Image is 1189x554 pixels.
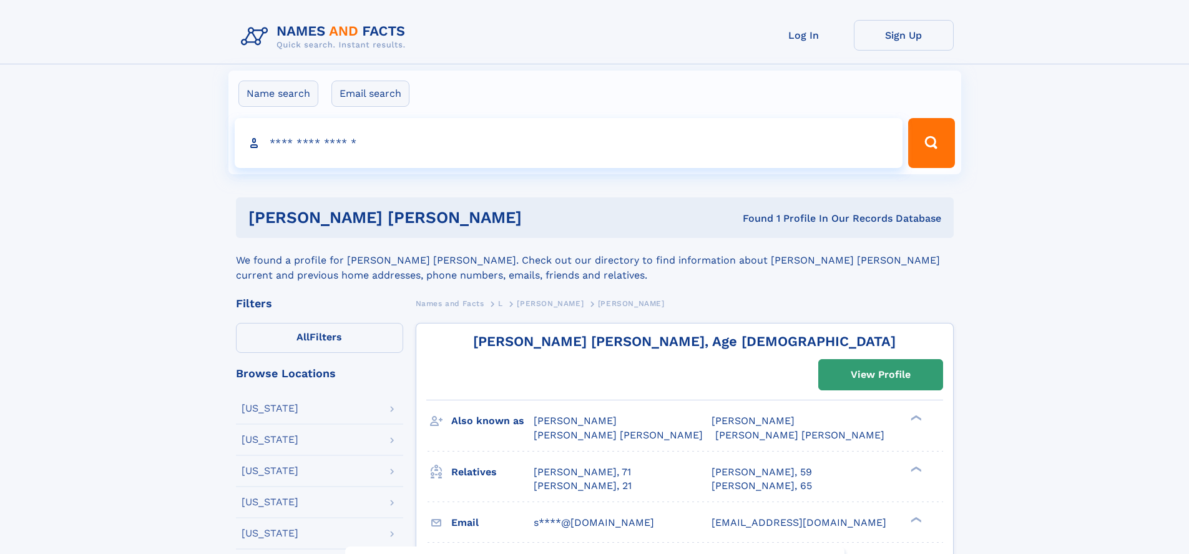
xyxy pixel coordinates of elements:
div: [US_STATE] [242,435,298,445]
a: [PERSON_NAME], 65 [712,479,812,493]
div: View Profile [851,360,911,389]
div: Browse Locations [236,368,403,379]
div: [US_STATE] [242,403,298,413]
span: [EMAIL_ADDRESS][DOMAIN_NAME] [712,517,886,528]
div: We found a profile for [PERSON_NAME] [PERSON_NAME]. Check out our directory to find information a... [236,238,954,283]
a: Sign Up [854,20,954,51]
h3: Email [451,512,534,533]
img: Logo Names and Facts [236,20,416,54]
label: Email search [331,81,409,107]
span: [PERSON_NAME] [PERSON_NAME] [715,429,884,441]
div: [US_STATE] [242,466,298,476]
div: [US_STATE] [242,528,298,538]
span: L [498,299,503,308]
span: [PERSON_NAME] [517,299,584,308]
span: [PERSON_NAME] [534,415,617,427]
input: search input [235,118,903,168]
button: Search Button [908,118,954,168]
a: [PERSON_NAME] [PERSON_NAME], Age [DEMOGRAPHIC_DATA] [473,334,896,349]
div: Filters [236,298,403,309]
a: [PERSON_NAME], 21 [534,479,632,493]
a: [PERSON_NAME] [517,295,584,311]
h3: Relatives [451,462,534,483]
label: Filters [236,323,403,353]
span: [PERSON_NAME] [PERSON_NAME] [534,429,703,441]
a: View Profile [819,360,942,390]
span: All [296,331,310,343]
h1: [PERSON_NAME] [PERSON_NAME] [248,210,632,225]
span: [PERSON_NAME] [712,415,795,427]
a: Names and Facts [416,295,484,311]
div: ❯ [908,515,922,523]
div: ❯ [908,414,922,422]
a: Log In [754,20,854,51]
h3: Also known as [451,410,534,432]
a: [PERSON_NAME], 59 [712,465,812,479]
span: [PERSON_NAME] [598,299,665,308]
div: ❯ [908,465,922,473]
label: Name search [238,81,318,107]
a: L [498,295,503,311]
a: [PERSON_NAME], 71 [534,465,631,479]
div: Found 1 Profile In Our Records Database [632,212,941,225]
div: [US_STATE] [242,497,298,507]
